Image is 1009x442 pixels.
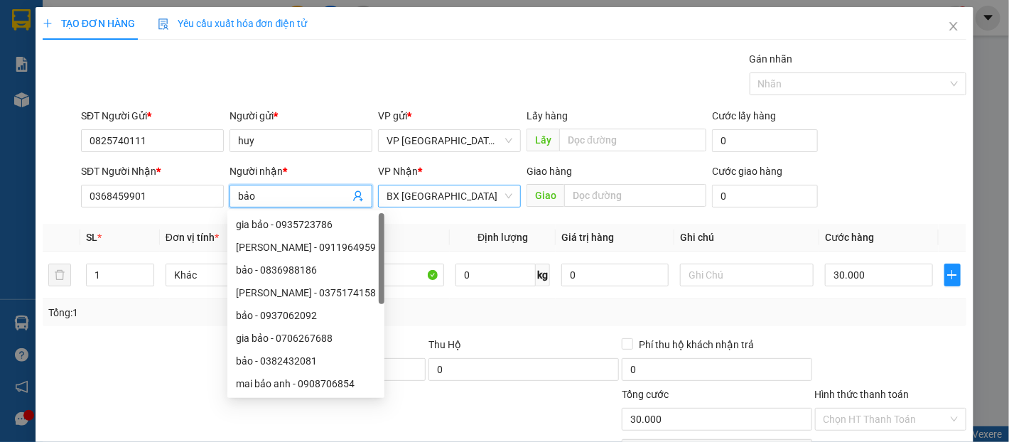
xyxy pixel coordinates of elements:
[227,327,384,350] div: gia bảo - 0706267688
[230,163,372,179] div: Người nhận
[674,224,819,252] th: Ghi chú
[527,129,559,151] span: Lấy
[378,108,521,124] div: VP gửi
[378,166,418,177] span: VP Nhận
[227,372,384,395] div: mai bảo anh - 0908706854
[236,285,376,301] div: [PERSON_NAME] - 0375174158
[387,130,512,151] span: VP Nha Trang xe Limousine
[622,389,669,400] span: Tổng cước
[236,239,376,255] div: [PERSON_NAME] - 0911964959
[934,7,973,47] button: Close
[527,184,564,207] span: Giao
[43,18,53,28] span: plus
[477,232,528,243] span: Định lượng
[236,353,376,369] div: bảo - 0382432081
[750,53,793,65] label: Gán nhãn
[158,18,308,29] span: Yêu cầu xuất hóa đơn điện tử
[230,108,372,124] div: Người gửi
[43,18,135,29] span: TẠO ĐƠN HÀNG
[236,262,376,278] div: bảo - 0836988186
[944,264,961,286] button: plus
[48,305,391,320] div: Tổng: 1
[815,389,910,400] label: Hình thức thanh toán
[227,236,384,259] div: kIM BẢO - 0911964959
[236,376,376,392] div: mai bảo anh - 0908706854
[945,269,961,281] span: plus
[428,339,461,350] span: Thu Hộ
[712,110,776,122] label: Cước lấy hàng
[81,163,224,179] div: SĐT Người Nhận
[174,264,291,286] span: Khác
[564,184,706,207] input: Dọc đường
[86,232,97,243] span: SL
[712,185,818,207] input: Cước giao hàng
[227,350,384,372] div: bảo - 0382432081
[166,232,219,243] span: Đơn vị tính
[825,232,874,243] span: Cước hàng
[712,129,818,152] input: Cước lấy hàng
[158,18,169,30] img: icon
[680,264,814,286] input: Ghi Chú
[236,217,376,232] div: gia bảo - 0935723786
[81,108,224,124] div: SĐT Người Gửi
[527,110,568,122] span: Lấy hàng
[227,304,384,327] div: bảo - 0937062092
[48,264,71,286] button: delete
[227,259,384,281] div: bảo - 0836988186
[536,264,550,286] span: kg
[236,308,376,323] div: bảo - 0937062092
[236,330,376,346] div: gia bảo - 0706267688
[561,232,614,243] span: Giá trị hàng
[227,281,384,304] div: kim bảo - 0375174158
[387,185,512,207] span: BX Đà Nẵng
[227,213,384,236] div: gia bảo - 0935723786
[561,264,669,286] input: 0
[633,337,760,352] span: Phí thu hộ khách nhận trả
[948,21,959,32] span: close
[712,166,782,177] label: Cước giao hàng
[527,166,572,177] span: Giao hàng
[352,190,364,202] span: user-add
[559,129,706,151] input: Dọc đường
